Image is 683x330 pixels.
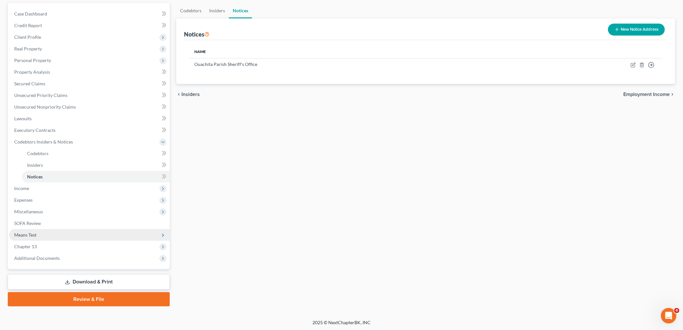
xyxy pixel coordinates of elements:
a: Download & Print [8,274,170,290]
span: Additional Documents [14,255,60,261]
span: Income [14,186,29,191]
a: Notices [22,171,170,183]
span: Lawsuits [14,116,32,121]
a: Property Analysis [9,66,170,78]
a: Executory Contracts [9,124,170,136]
i: chevron_left [176,92,181,97]
span: Unsecured Priority Claims [14,92,67,98]
span: Means Test [14,232,36,238]
span: Insiders [27,162,43,168]
a: Case Dashboard [9,8,170,20]
span: Insiders [181,92,200,97]
a: Credit Report [9,20,170,31]
span: Case Dashboard [14,11,47,16]
span: Name [194,49,206,54]
span: Unsecured Nonpriority Claims [14,104,76,110]
div: Notices [184,30,209,38]
span: Codebtors [27,151,48,156]
a: Insiders [205,3,229,18]
span: Codebtors Insiders & Notices [14,139,73,144]
a: Secured Claims [9,78,170,90]
span: Client Profile [14,34,41,40]
span: Expenses [14,197,33,203]
span: 4 [674,308,679,313]
span: Secured Claims [14,81,45,86]
a: Unsecured Priority Claims [9,90,170,101]
span: Employment Income [624,92,670,97]
a: SOFA Review [9,218,170,229]
span: Credit Report [14,23,42,28]
span: Real Property [14,46,42,51]
span: Chapter 13 [14,244,37,249]
iframe: Intercom live chat [661,308,677,324]
button: New Notice Address [608,24,665,36]
a: Review & File [8,292,170,306]
i: chevron_right [670,92,675,97]
span: Personal Property [14,58,51,63]
a: Unsecured Nonpriority Claims [9,101,170,113]
button: chevron_left Insiders [176,92,200,97]
a: Insiders [22,159,170,171]
a: Codebtors [22,148,170,159]
a: Codebtors [176,3,205,18]
span: Notices [27,174,43,179]
button: Employment Income chevron_right [624,92,675,97]
span: Ouachita Parish Sheriff's Office [194,61,257,67]
a: Notices [229,3,252,18]
span: Miscellaneous [14,209,43,214]
span: SOFA Review [14,220,41,226]
span: Property Analysis [14,69,50,75]
a: Lawsuits [9,113,170,124]
span: Executory Contracts [14,127,56,133]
